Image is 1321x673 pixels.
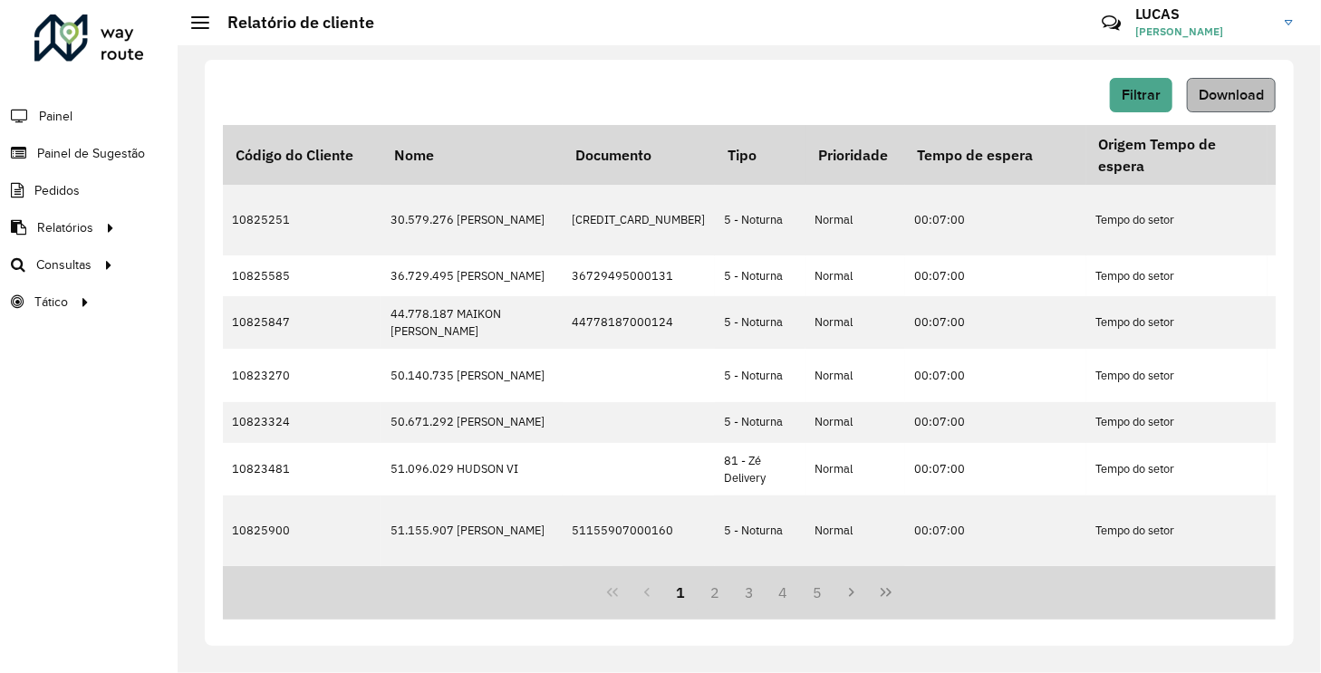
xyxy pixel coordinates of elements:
[698,575,732,610] button: 2
[381,495,563,566] td: 51.155.907 [PERSON_NAME]
[767,575,801,610] button: 4
[223,566,381,619] td: 10825560
[223,349,381,401] td: 10823270
[905,443,1086,495] td: 00:07:00
[223,255,381,296] td: 10825585
[805,255,905,296] td: Normal
[37,218,93,237] span: Relatórios
[905,566,1086,619] td: 00:07:00
[1086,402,1268,443] td: Tempo do setor
[223,125,381,185] th: Código do Cliente
[715,185,805,255] td: 5 - Noturna
[1122,87,1161,102] span: Filtrar
[805,125,905,185] th: Prioridade
[381,402,563,443] td: 50.671.292 [PERSON_NAME]
[805,296,905,349] td: Normal
[1086,495,1268,566] td: Tempo do setor
[223,443,381,495] td: 10823481
[563,125,715,185] th: Documento
[715,402,805,443] td: 5 - Noturna
[732,575,767,610] button: 3
[801,575,835,610] button: 5
[805,185,905,255] td: Normal
[381,349,563,401] td: 50.140.735 [PERSON_NAME]
[1187,78,1276,112] button: Download
[563,296,715,349] td: 44778187000124
[39,107,72,126] span: Painel
[1110,78,1172,112] button: Filtrar
[905,255,1086,296] td: 00:07:00
[563,185,715,255] td: [CREDIT_CARD_NUMBER]
[715,495,805,566] td: 5 - Noturna
[1086,349,1268,401] td: Tempo do setor
[37,144,145,163] span: Painel de Sugestão
[1086,185,1268,255] td: Tempo do setor
[1086,255,1268,296] td: Tempo do setor
[664,575,699,610] button: 1
[805,443,905,495] td: Normal
[715,349,805,401] td: 5 - Noturna
[1199,87,1264,102] span: Download
[1086,296,1268,349] td: Tempo do setor
[563,495,715,566] td: 51155907000160
[1135,24,1271,40] span: [PERSON_NAME]
[381,566,563,619] td: 53.111.783 [PERSON_NAME]
[1086,443,1268,495] td: Tempo do setor
[805,402,905,443] td: Normal
[563,255,715,296] td: 36729495000131
[381,443,563,495] td: 51.096.029 HUDSON VI
[905,185,1086,255] td: 00:07:00
[834,575,869,610] button: Next Page
[1086,125,1268,185] th: Origem Tempo de espera
[905,495,1086,566] td: 00:07:00
[381,125,563,185] th: Nome
[381,255,563,296] td: 36.729.495 [PERSON_NAME]
[1086,566,1268,619] td: Tempo do setor
[715,125,805,185] th: Tipo
[34,181,80,200] span: Pedidos
[805,566,905,619] td: Normal
[223,495,381,566] td: 10825900
[869,575,903,610] button: Last Page
[223,185,381,255] td: 10825251
[905,125,1086,185] th: Tempo de espera
[905,296,1086,349] td: 00:07:00
[715,566,805,619] td: 5 - Noturna
[715,443,805,495] td: 81 - Zé Delivery
[1092,4,1131,43] a: Contato Rápido
[381,296,563,349] td: 44.778.187 MAIKON [PERSON_NAME]
[805,349,905,401] td: Normal
[563,566,715,619] td: 53111783000147
[223,296,381,349] td: 10825847
[381,185,563,255] td: 30.579.276 [PERSON_NAME]
[715,296,805,349] td: 5 - Noturna
[34,293,68,312] span: Tático
[1135,5,1271,23] h3: LUCAS
[905,349,1086,401] td: 00:07:00
[223,402,381,443] td: 10823324
[209,13,374,33] h2: Relatório de cliente
[715,255,805,296] td: 5 - Noturna
[905,402,1086,443] td: 00:07:00
[805,495,905,566] td: Normal
[36,255,92,274] span: Consultas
